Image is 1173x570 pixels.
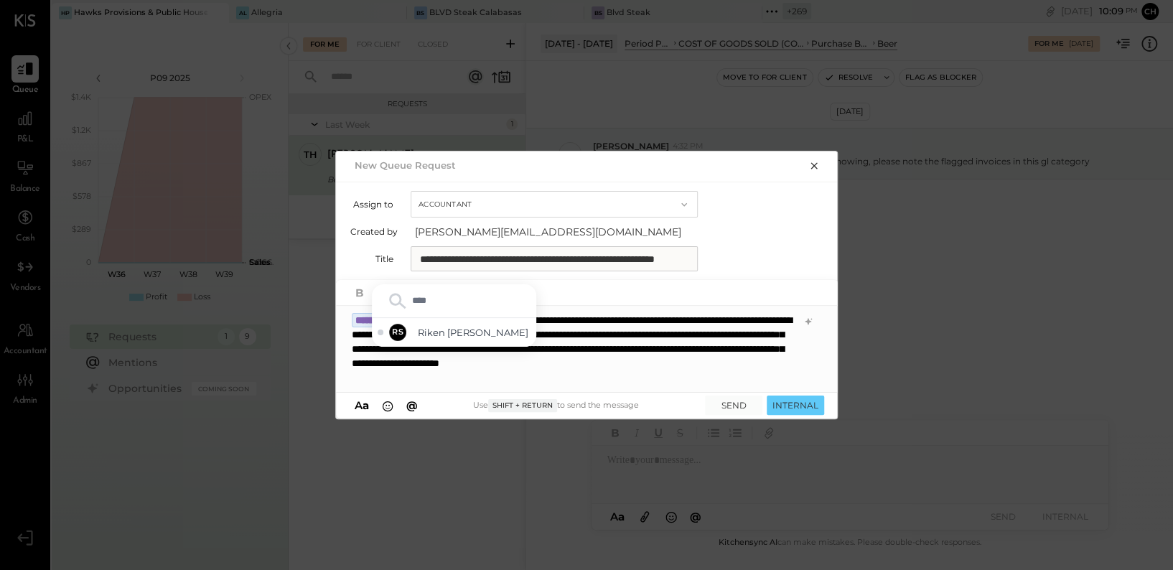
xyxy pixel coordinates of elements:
[421,399,691,412] div: Use to send the message
[363,398,369,412] span: a
[470,284,489,302] button: Ordered List
[350,226,398,237] label: Created by
[767,396,824,415] button: INTERNAL
[406,398,418,412] span: @
[402,398,422,414] button: @
[350,199,393,210] label: Assign to
[415,284,434,302] button: Strikethrough
[504,284,523,302] button: Add URL
[355,159,456,171] h2: New Queue Request
[393,284,412,302] button: Underline
[488,399,557,412] span: Shift + Return
[392,327,403,338] span: RS
[418,326,531,340] span: Riken [PERSON_NAME]
[372,318,536,347] div: Select Riken Shethiya - Offline
[411,191,698,218] button: Accountant
[705,396,762,415] button: SEND
[372,284,391,302] button: Italic
[350,284,369,302] button: Bold
[350,398,373,414] button: Aa
[415,225,702,239] span: [PERSON_NAME][EMAIL_ADDRESS][DOMAIN_NAME]
[449,284,467,302] button: Unordered List
[350,253,393,264] label: Title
